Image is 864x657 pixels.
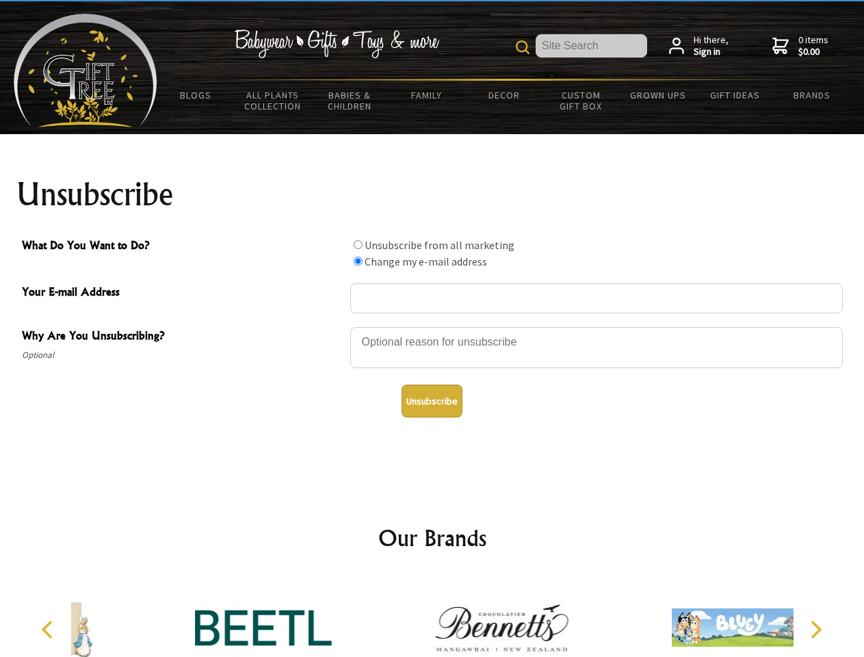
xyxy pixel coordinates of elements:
label: Change my e-mail address [365,255,487,268]
button: Unsubscribe [402,385,462,417]
input: Site Search [536,34,647,57]
a: Babies & Children [311,81,389,120]
a: Decor [465,81,542,109]
img: Babyware - Gifts - Toys and more... [14,14,157,127]
strong: $0.00 [798,46,828,58]
a: Custom Gift Box [542,81,620,120]
img: product search [516,40,529,54]
a: All Plants Collection [235,81,312,120]
span: Your E-mail Address [22,283,343,303]
span: What Do You Want to Do? [22,237,343,257]
input: What Do You Want to Do? [354,240,363,249]
a: Gift Ideas [696,81,774,109]
a: Hi there,Sign in [669,34,729,58]
span: Optional [22,347,343,363]
img: Babywear - Gifts - Toys & more [234,29,439,58]
h1: Unsubscribe [16,178,848,211]
textarea: Why Are You Unsubscribing? [350,327,843,368]
a: Family [389,81,466,109]
a: BLOGS [157,81,235,109]
button: Previous [34,615,64,645]
strong: Sign in [694,46,729,58]
button: Next [800,615,830,645]
span: Why Are You Unsubscribing? [22,327,343,347]
a: 0 items$0.00 [772,34,828,58]
input: Your E-mail Address [350,283,843,313]
input: What Do You Want to Do? [354,257,363,266]
label: Unsubscribe from all marketing [365,238,514,252]
h2: Our Brands [27,521,837,554]
a: Grown Ups [619,81,696,109]
a: Brands [774,81,851,109]
span: 0 items [798,34,828,58]
span: Hi there, [694,34,729,58]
